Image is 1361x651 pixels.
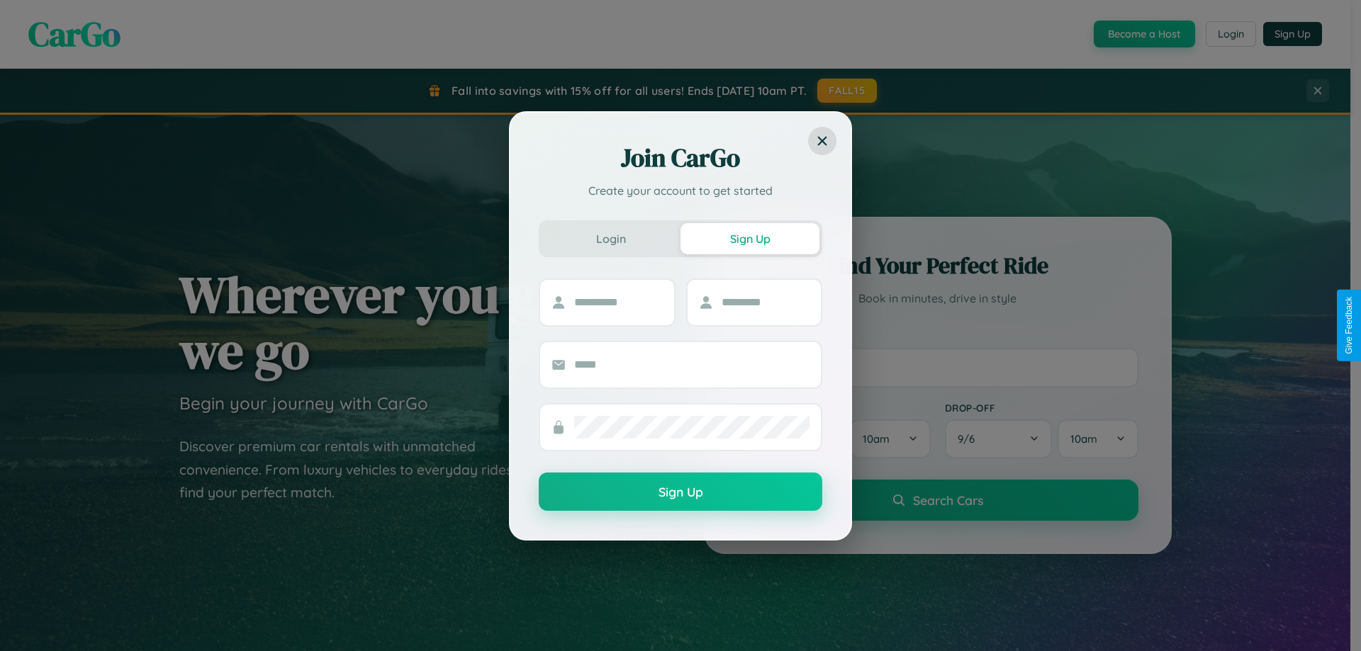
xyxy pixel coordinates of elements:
div: Give Feedback [1344,297,1354,354]
button: Sign Up [680,223,819,254]
h2: Join CarGo [539,141,822,175]
button: Login [542,223,680,254]
p: Create your account to get started [539,182,822,199]
button: Sign Up [539,472,822,511]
